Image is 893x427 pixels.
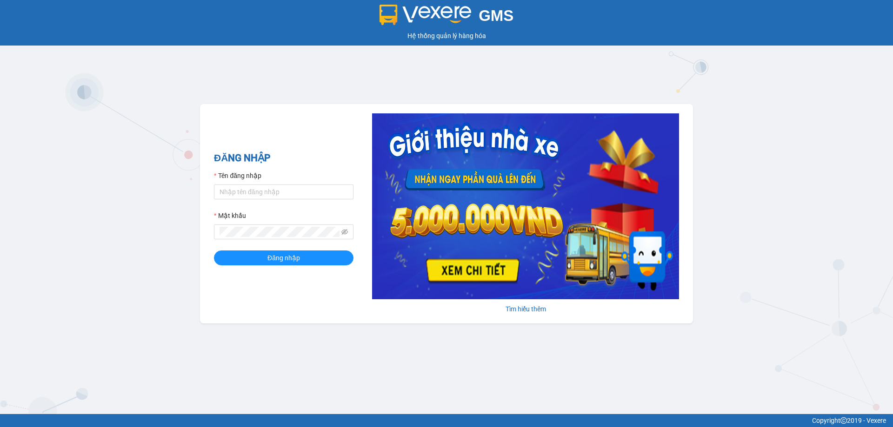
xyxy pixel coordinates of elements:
img: logo 2 [380,5,472,25]
div: Copyright 2019 - Vexere [7,415,886,426]
span: eye-invisible [341,229,348,235]
button: Đăng nhập [214,250,353,265]
span: GMS [479,7,513,24]
input: Mật khẩu [220,227,340,237]
h2: ĐĂNG NHẬP [214,151,353,166]
input: Tên đăng nhập [214,184,353,199]
a: GMS [380,14,514,21]
div: Hệ thống quản lý hàng hóa [2,31,891,41]
div: Tìm hiểu thêm [372,304,679,314]
img: banner-0 [372,113,679,299]
label: Mật khẩu [214,210,246,221]
label: Tên đăng nhập [214,171,261,181]
span: copyright [840,417,847,424]
span: Đăng nhập [267,253,300,263]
